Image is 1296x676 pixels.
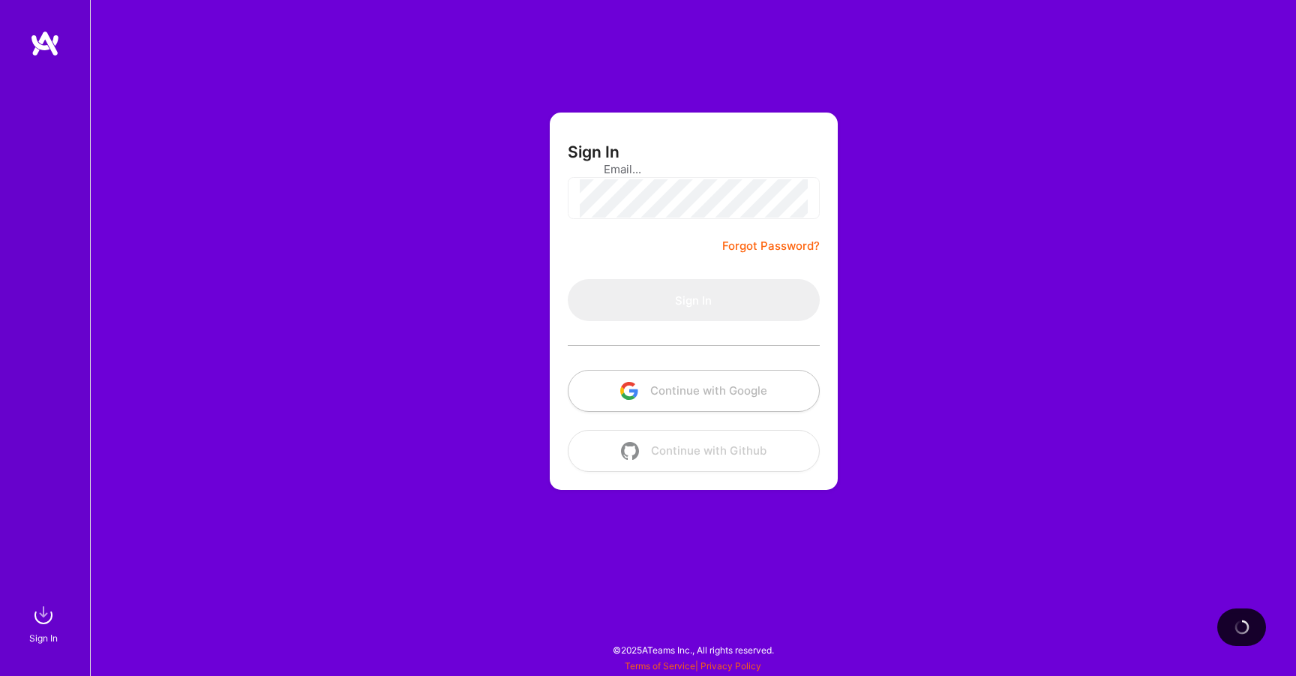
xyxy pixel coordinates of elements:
[568,430,820,472] button: Continue with Github
[568,143,619,161] h3: Sign In
[28,600,58,630] img: sign in
[625,660,695,671] a: Terms of Service
[621,442,639,460] img: icon
[1234,620,1249,635] img: loading
[568,279,820,321] button: Sign In
[604,150,784,188] input: overall type: EMAIL_ADDRESS server type: EMAIL_ADDRESS heuristic type: UNKNOWN_TYPE label: Email....
[568,370,820,412] button: Continue with Google
[700,660,761,671] a: Privacy Policy
[625,660,761,671] span: |
[31,600,58,646] a: sign inSign In
[90,631,1296,668] div: © 2025 ATeams Inc., All rights reserved.
[722,237,820,255] a: Forgot Password?
[30,30,60,57] img: logo
[29,630,58,646] div: Sign In
[620,382,638,400] img: icon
